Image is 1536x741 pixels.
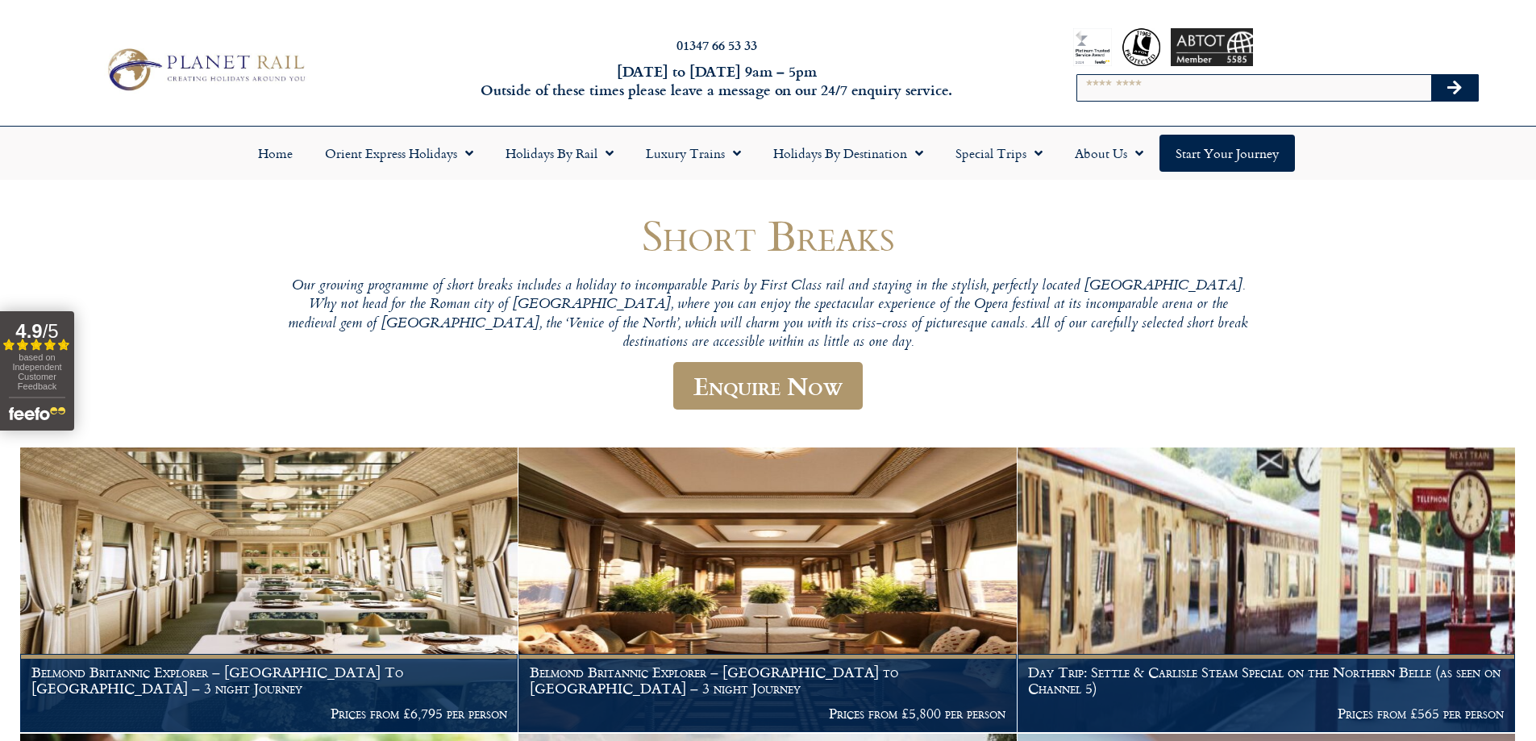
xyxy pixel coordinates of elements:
p: Prices from £5,800 per person [530,706,1005,722]
a: Luxury Trains [630,135,757,172]
h1: Short Breaks [285,211,1252,259]
a: Home [242,135,309,172]
h1: Belmond Britannic Explorer – [GEOGRAPHIC_DATA] To [GEOGRAPHIC_DATA] – 3 night Journey [31,664,507,696]
h1: Day Trip: Settle & Carlisle Steam Special on the Northern Belle (as seen on Channel 5) [1028,664,1504,696]
a: Start your Journey [1159,135,1295,172]
button: Search [1431,75,1478,101]
h1: Belmond Britannic Explorer – [GEOGRAPHIC_DATA] to [GEOGRAPHIC_DATA] – 3 night Journey [530,664,1005,696]
a: Day Trip: Settle & Carlisle Steam Special on the Northern Belle (as seen on Channel 5) Prices fro... [1018,448,1516,733]
a: Holidays by Destination [757,135,939,172]
a: Belmond Britannic Explorer – [GEOGRAPHIC_DATA] To [GEOGRAPHIC_DATA] – 3 night Journey Prices from... [20,448,518,733]
a: About Us [1059,135,1159,172]
a: Belmond Britannic Explorer – [GEOGRAPHIC_DATA] to [GEOGRAPHIC_DATA] – 3 night Journey Prices from... [518,448,1017,733]
a: Enquire Now [673,362,863,410]
h6: [DATE] to [DATE] 9am – 5pm Outside of these times please leave a message on our 24/7 enquiry serv... [414,62,1020,100]
p: Prices from £565 per person [1028,706,1504,722]
img: Planet Rail Train Holidays Logo [99,44,310,95]
a: 01347 66 53 33 [676,35,757,54]
nav: Menu [8,135,1528,172]
p: Our growing programme of short breaks includes a holiday to incomparable Paris by First Class rai... [285,277,1252,352]
a: Special Trips [939,135,1059,172]
p: Prices from £6,795 per person [31,706,507,722]
a: Holidays by Rail [489,135,630,172]
a: Orient Express Holidays [309,135,489,172]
